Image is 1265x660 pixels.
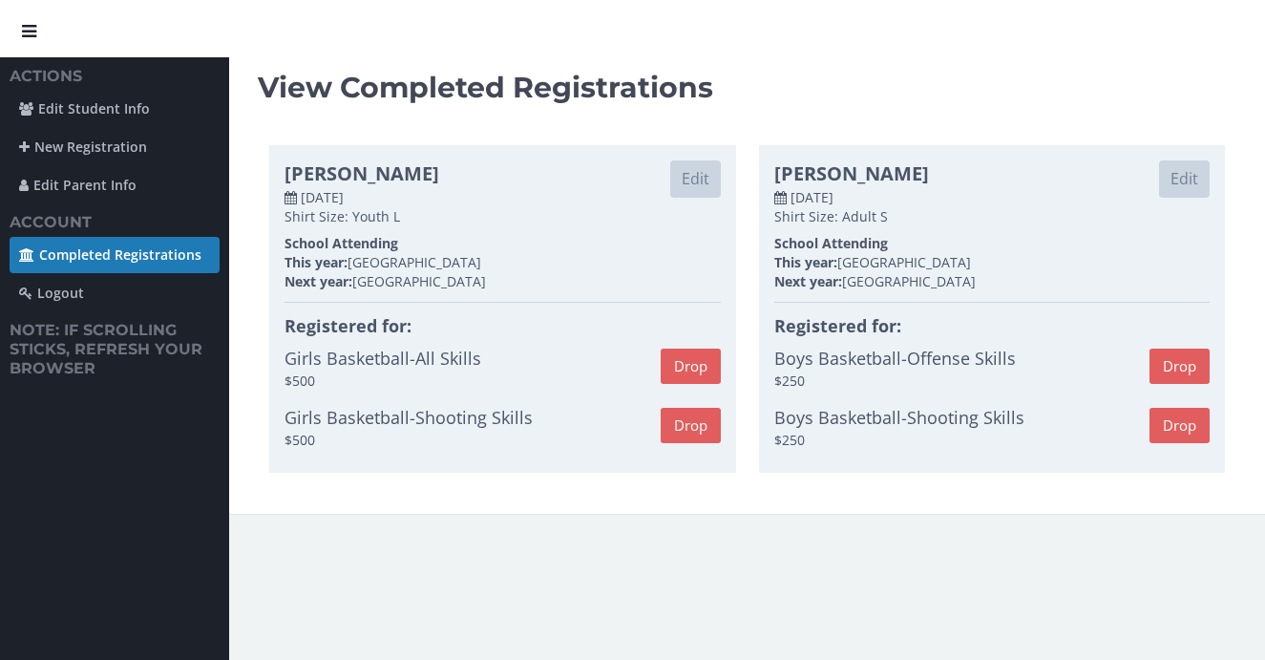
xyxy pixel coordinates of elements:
[10,237,220,273] a: Completed Registrations
[1159,160,1210,198] button: Edit
[285,253,721,272] p: [GEOGRAPHIC_DATA]
[285,226,721,253] p: School Attending
[285,272,721,291] p: [GEOGRAPHIC_DATA]
[774,253,837,271] span: This year:
[774,314,1211,339] p: Registered for:
[285,347,661,372] p: Girls Basketball-All Skills
[774,188,1211,207] p: [DATE]
[774,372,1150,391] p: $250
[774,160,929,188] p: [PERSON_NAME]
[774,272,1211,291] p: [GEOGRAPHIC_DATA]
[10,129,220,165] a: New Registration
[285,207,721,226] p: Shirt Size: Youth L
[661,408,721,443] button: Drop
[285,160,439,188] p: [PERSON_NAME]
[10,167,220,203] a: Edit Parent Info
[285,272,352,290] span: Next year:
[285,406,661,431] p: Girls Basketball-Shooting Skills
[1149,408,1210,443] button: Drop
[1149,349,1210,384] button: Drop
[10,275,220,311] a: Logout
[285,372,661,391] p: $500
[285,314,721,339] p: Registered for:
[258,72,1236,103] h1: View Completed Registrations
[774,253,1211,272] p: [GEOGRAPHIC_DATA]
[670,160,721,198] button: Edit
[285,188,721,207] p: [DATE]
[774,226,1211,253] p: School Attending
[774,406,1150,431] p: Boys Basketball-Shooting Skills
[774,207,1211,226] p: Shirt Size: Adult S
[285,253,348,271] span: This year:
[10,91,220,127] a: Edit Student Info
[285,431,661,450] p: $500
[774,272,842,290] span: Next year:
[661,349,721,384] button: Drop
[774,347,1150,372] p: Boys Basketball-Offense Skills
[774,431,1150,450] p: $250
